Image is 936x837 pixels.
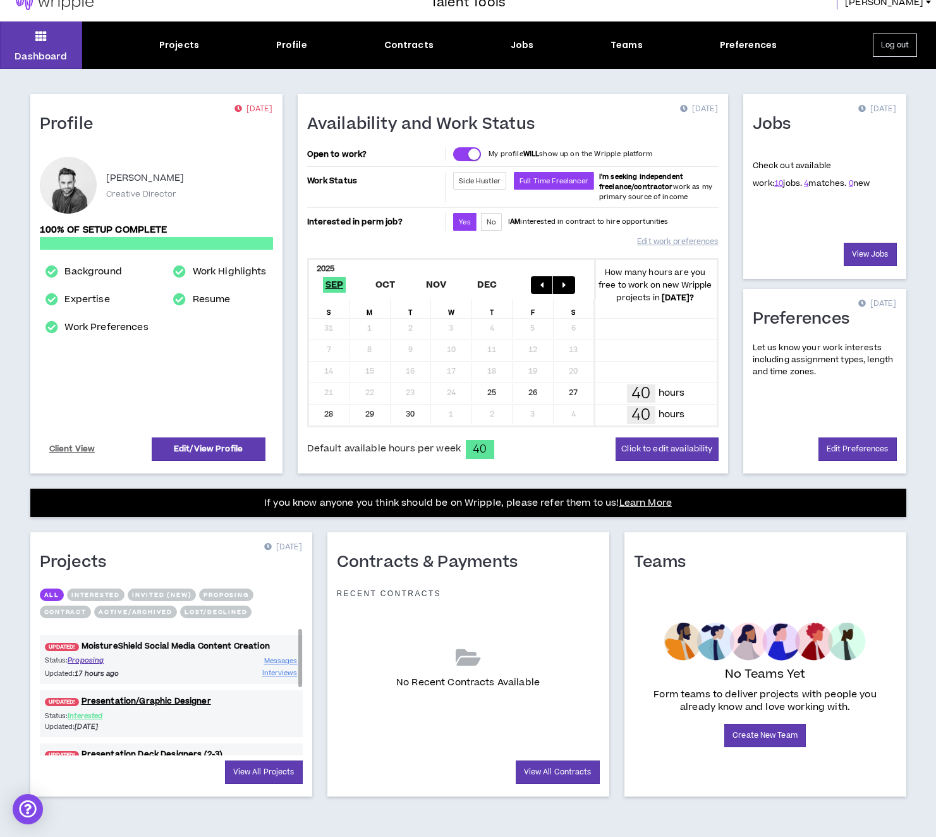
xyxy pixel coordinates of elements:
[307,213,443,231] p: Interested in perm job?
[64,292,109,307] a: Expertise
[753,309,860,329] h1: Preferences
[459,217,470,227] span: Yes
[487,217,496,227] span: No
[680,103,718,116] p: [DATE]
[40,748,303,761] a: UPDATED!Presentation Deck Designers (2-3)
[180,606,252,618] button: Lost/Declined
[67,589,125,601] button: Interested
[599,172,683,192] b: I'm seeking independent freelance/contractor
[13,794,43,824] div: Open Intercom Messenger
[45,721,171,732] p: Updated:
[396,676,540,690] p: No Recent Contracts Available
[307,172,443,190] p: Work Status
[307,442,461,456] span: Default available hours per week
[725,666,806,683] p: No Teams Yet
[489,149,652,159] p: My profile show up on the Wripple platform
[264,655,298,667] a: Messages
[391,299,432,318] div: T
[774,178,802,189] span: jobs.
[40,223,273,237] p: 100% of setup complete
[849,178,870,189] span: new
[106,188,177,200] p: Creative Director
[45,668,171,679] p: Updated:
[616,437,718,461] button: Click to edit availability
[45,643,79,651] span: UPDATED!
[523,149,540,159] strong: WILL
[159,39,199,52] div: Projects
[193,292,231,307] a: Resume
[423,277,449,293] span: Nov
[40,553,116,573] h1: Projects
[234,103,272,116] p: [DATE]
[317,263,335,274] b: 2025
[804,178,846,189] span: matches.
[637,231,718,253] a: Edit work preferences
[264,496,672,511] p: If you know anyone you think should be on Wripple, please refer them to us!
[193,264,267,279] a: Work Highlights
[262,667,298,679] a: Interviews
[753,342,897,379] p: Let us know your work interests including assignment types, length and time zones.
[659,408,685,422] p: hours
[818,437,897,461] a: Edit Preferences
[47,438,97,460] a: Client View
[106,171,185,186] p: [PERSON_NAME]
[264,656,298,666] span: Messages
[431,299,472,318] div: W
[373,277,398,293] span: Oct
[554,299,595,318] div: S
[508,217,669,227] p: I interested in contract to hire opportunities
[753,160,870,189] p: Check out available work:
[858,298,896,310] p: [DATE]
[323,277,346,293] span: Sep
[40,157,97,214] div: Chris H.
[753,114,801,135] h1: Jobs
[337,589,442,599] p: Recent Contracts
[45,711,171,721] p: Status:
[844,243,897,266] a: View Jobs
[611,39,643,52] div: Teams
[662,292,694,303] b: [DATE] ?
[664,623,866,661] img: empty
[128,589,196,601] button: Invited (new)
[40,640,303,652] a: UPDATED!MoistureShield Social Media Content Creation
[40,606,91,618] button: Contract
[349,299,391,318] div: M
[459,176,501,186] span: Side Hustler
[94,606,177,618] button: Active/Archived
[262,668,298,678] span: Interviews
[276,39,307,52] div: Profile
[45,698,79,706] span: UPDATED!
[225,761,303,784] a: View All Projects
[337,553,528,573] h1: Contracts & Payments
[774,178,783,189] a: 10
[68,656,104,665] span: Proposing
[152,437,265,461] a: Edit/View Profile
[516,761,600,784] a: View All Contracts
[599,172,712,202] span: work as my primary source of income
[724,724,806,747] a: Create New Team
[307,114,545,135] h1: Availability and Work Status
[720,39,777,52] div: Preferences
[384,39,434,52] div: Contracts
[45,751,79,759] span: UPDATED!
[40,114,103,135] h1: Profile
[634,553,696,573] h1: Teams
[475,277,500,293] span: Dec
[659,386,685,400] p: hours
[510,217,520,226] strong: AM
[639,688,892,714] p: Form teams to deliver projects with people you already know and love working with.
[75,722,98,731] i: [DATE]
[68,711,102,721] span: Interested
[849,178,853,189] a: 0
[264,541,302,554] p: [DATE]
[199,589,253,601] button: Proposing
[619,496,672,510] a: Learn More
[594,266,717,304] p: How many hours are you free to work on new Wripple projects in
[309,299,350,318] div: S
[64,320,148,335] a: Work Preferences
[15,50,67,63] p: Dashboard
[513,299,554,318] div: F
[858,103,896,116] p: [DATE]
[804,178,808,189] a: 4
[40,695,303,707] a: UPDATED!Presentation/Graphic Designer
